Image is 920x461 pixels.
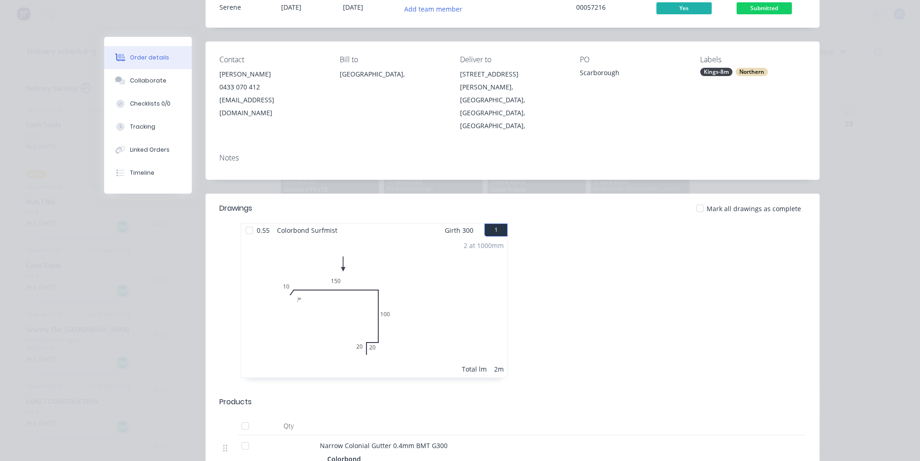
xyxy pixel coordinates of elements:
[261,417,316,435] div: Qty
[462,364,487,374] div: Total lm
[494,364,504,374] div: 2m
[400,2,467,15] button: Add team member
[460,68,566,132] div: [STREET_ADDRESS][PERSON_NAME],[GEOGRAPHIC_DATA], [GEOGRAPHIC_DATA], [GEOGRAPHIC_DATA],
[700,55,806,64] div: Labels
[104,46,192,69] button: Order details
[253,224,273,237] span: 0.55
[104,69,192,92] button: Collaborate
[464,241,504,250] div: 2 at 1000mm
[219,94,325,119] div: [EMAIL_ADDRESS][DOMAIN_NAME]
[460,94,566,132] div: [GEOGRAPHIC_DATA], [GEOGRAPHIC_DATA], [GEOGRAPHIC_DATA],
[736,68,768,76] div: Northern
[104,115,192,138] button: Tracking
[273,224,341,237] span: Colorbond Surfmist
[130,77,166,85] div: Collaborate
[737,2,792,16] button: Submitted
[343,3,363,12] span: [DATE]
[340,68,445,97] div: [GEOGRAPHIC_DATA],
[405,2,467,15] button: Add team member
[219,396,252,408] div: Products
[130,100,171,108] div: Checklists 0/0
[104,161,192,184] button: Timeline
[737,2,792,14] span: Submitted
[219,81,325,94] div: 0433 070 412
[219,55,325,64] div: Contact
[130,146,170,154] div: Linked Orders
[576,2,645,12] div: 00057216
[241,237,507,378] div: 0101501002020?º2 at 1000mmTotal lm2m
[130,169,154,177] div: Timeline
[340,68,445,81] div: [GEOGRAPHIC_DATA],
[104,138,192,161] button: Linked Orders
[104,92,192,115] button: Checklists 0/0
[320,441,448,450] span: Narrow Colonial Gutter 0.4mm BMT G300
[707,204,801,213] span: Mark all drawings as complete
[219,203,252,214] div: Drawings
[219,154,806,162] div: Notes
[340,55,445,64] div: Bill to
[460,55,566,64] div: Deliver to
[580,55,685,64] div: PO
[700,68,732,76] div: Kings-8m
[219,2,270,12] div: Serene
[445,224,473,237] span: Girth 300
[656,2,712,14] span: Yes
[580,68,685,81] div: Scarborough
[460,68,566,94] div: [STREET_ADDRESS][PERSON_NAME],
[219,68,325,119] div: [PERSON_NAME]0433 070 412[EMAIL_ADDRESS][DOMAIN_NAME]
[130,123,155,131] div: Tracking
[484,224,507,236] button: 1
[219,68,325,81] div: [PERSON_NAME]
[130,53,169,62] div: Order details
[281,3,301,12] span: [DATE]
